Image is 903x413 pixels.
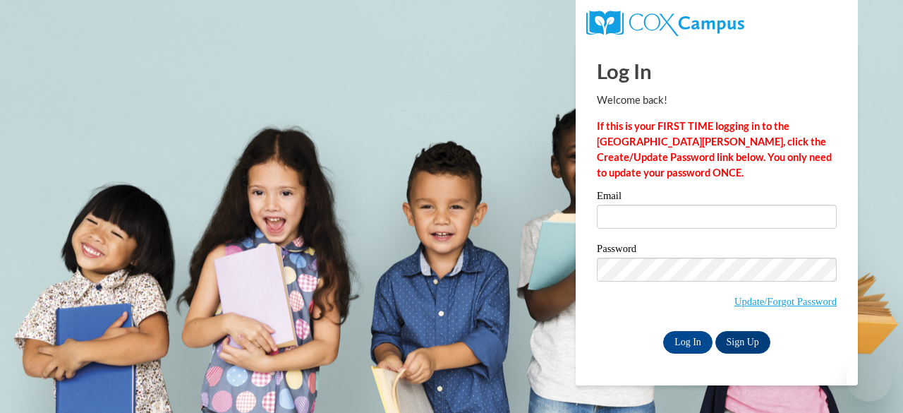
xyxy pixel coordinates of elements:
[715,331,770,354] a: Sign Up
[847,357,892,402] iframe: Button to launch messaging window
[597,120,832,179] strong: If this is your FIRST TIME logging in to the [GEOGRAPHIC_DATA][PERSON_NAME], click the Create/Upd...
[597,191,837,205] label: Email
[663,331,713,354] input: Log In
[597,92,837,108] p: Welcome back!
[734,296,837,307] a: Update/Forgot Password
[597,244,837,258] label: Password
[597,56,837,85] h1: Log In
[586,11,744,36] img: COX Campus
